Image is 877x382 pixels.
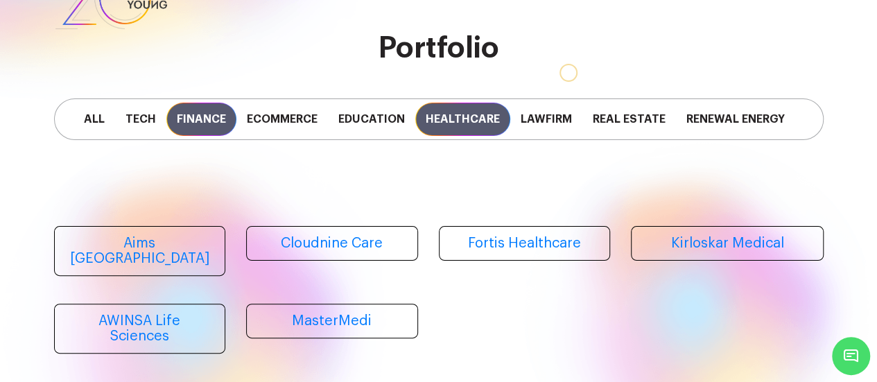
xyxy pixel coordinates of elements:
a: Aims [GEOGRAPHIC_DATA] [54,226,226,276]
span: Real Estate [582,103,676,136]
a: Cloudnine Care [246,226,418,261]
span: Education [328,103,415,136]
a: MasterMedi [246,304,418,338]
span: Finance [166,103,236,136]
span: All [73,103,115,136]
span: Tech [115,103,166,136]
h2: Portfolio [54,32,824,64]
span: Ecommerce [236,103,328,136]
a: Fortis Healthcare [439,226,611,261]
span: Renewal Energy [676,103,795,136]
span: Lawfirm [510,103,582,136]
a: Kirloskar Medical [631,226,824,261]
span: Healthcare [415,103,510,136]
a: AWINSA Life Sciences [54,304,226,354]
span: Staffing [795,103,872,136]
span: Chat Widget [832,337,870,375]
